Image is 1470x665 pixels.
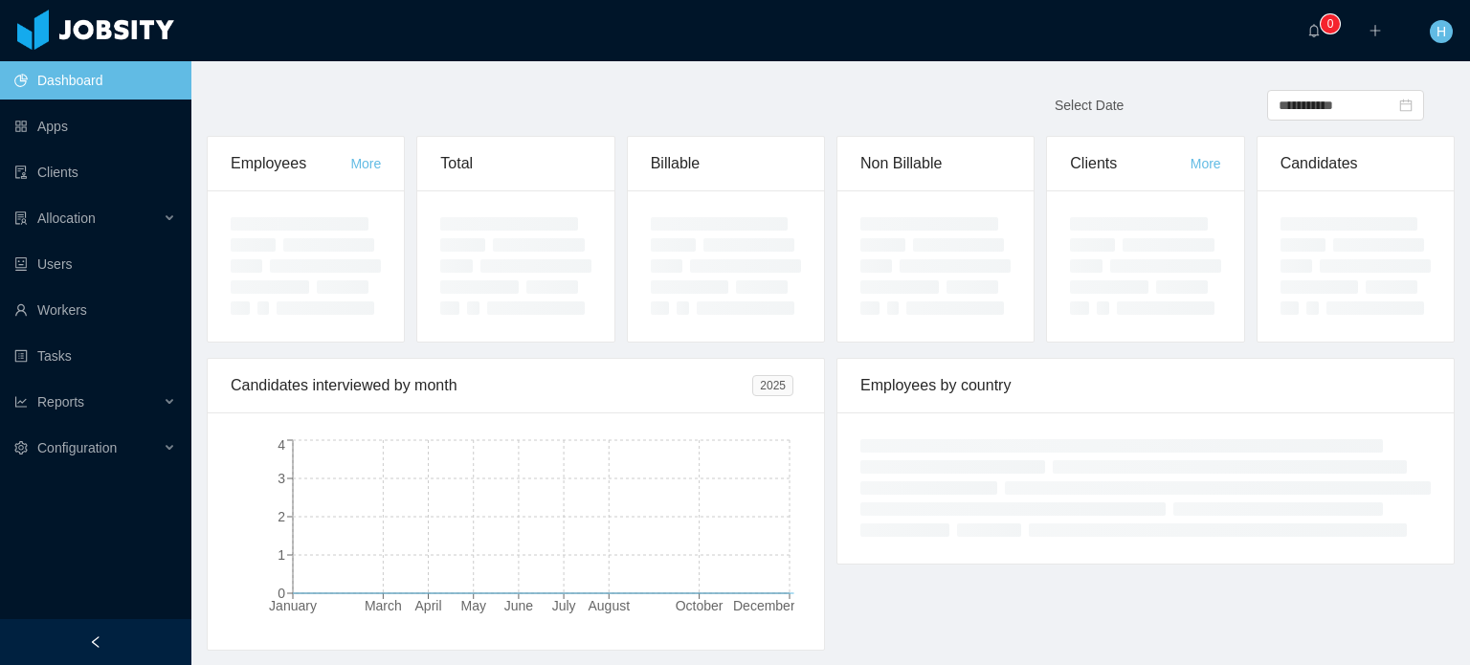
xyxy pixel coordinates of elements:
[1321,14,1340,33] sup: 0
[752,375,793,396] span: 2025
[651,137,801,190] div: Billable
[231,359,752,412] div: Candidates interviewed by month
[1070,137,1190,190] div: Clients
[733,598,795,613] tspan: December
[676,598,724,613] tspan: October
[860,137,1011,190] div: Non Billable
[440,137,590,190] div: Total
[1437,20,1446,43] span: H
[14,107,176,145] a: icon: appstoreApps
[14,395,28,409] i: icon: line-chart
[1369,24,1382,37] i: icon: plus
[350,156,381,171] a: More
[14,153,176,191] a: icon: auditClients
[37,394,84,410] span: Reports
[14,291,176,329] a: icon: userWorkers
[504,598,534,613] tspan: June
[1307,24,1321,37] i: icon: bell
[14,211,28,225] i: icon: solution
[37,211,96,226] span: Allocation
[14,337,176,375] a: icon: profileTasks
[14,441,28,454] i: icon: setting
[231,137,350,190] div: Employees
[278,586,285,601] tspan: 0
[1399,99,1413,112] i: icon: calendar
[278,437,285,453] tspan: 4
[278,509,285,524] tspan: 2
[415,598,442,613] tspan: April
[860,359,1431,412] div: Employees by country
[37,440,117,455] span: Configuration
[278,547,285,563] tspan: 1
[552,598,576,613] tspan: July
[1055,98,1124,113] span: Select Date
[14,245,176,283] a: icon: robotUsers
[278,471,285,486] tspan: 3
[269,598,317,613] tspan: January
[1281,137,1431,190] div: Candidates
[365,598,402,613] tspan: March
[14,61,176,100] a: icon: pie-chartDashboard
[1191,156,1221,171] a: More
[461,598,486,613] tspan: May
[588,598,630,613] tspan: August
